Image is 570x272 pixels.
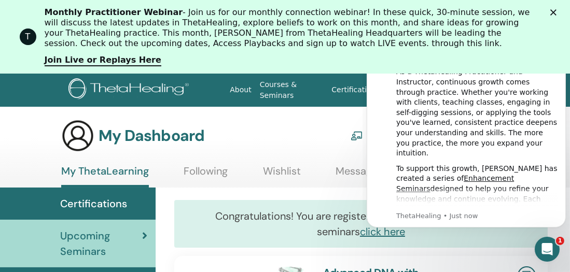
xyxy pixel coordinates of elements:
[256,75,328,105] a: Courses & Seminars
[184,165,228,185] a: Following
[556,237,564,245] span: 1
[360,225,405,238] a: click here
[45,7,183,17] b: Monthly Practitioner Webinar
[263,165,301,185] a: Wishlist
[20,28,36,45] div: Profile image for ThetaHealing
[327,80,380,99] a: Certification
[34,181,196,191] p: Message from ThetaHealing, sent Just now
[550,9,561,16] div: Close
[68,78,192,102] img: logo.png
[535,237,560,262] iframe: Intercom live chat
[99,126,204,145] h3: My Dashboard
[226,80,255,99] a: About
[61,119,94,152] img: generic-user-icon.jpg
[45,7,534,49] div: - Join us for our monthly connection webinar! In these quick, 30-minute session, we will discuss ...
[45,55,161,66] a: Join Live or Replays Here
[351,131,363,140] img: chalkboard-teacher.svg
[336,165,413,185] a: Message Center
[351,124,447,147] a: Practitioner Dashboard
[363,30,570,244] iframe: Intercom notifications message
[60,228,142,259] span: Upcoming Seminars
[174,200,548,248] div: Congratulations! You are registered. To continue searching for seminars
[61,165,149,188] a: My ThetaLearning
[60,196,127,211] span: Certifications
[34,134,196,235] div: To support this growth, [PERSON_NAME] has created a series of designed to help you refine your kn...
